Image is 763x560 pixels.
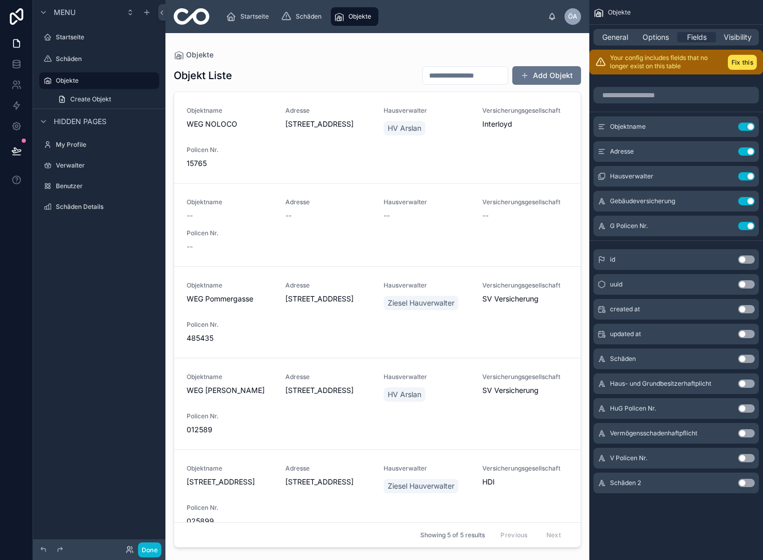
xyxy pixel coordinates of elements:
[223,7,276,26] a: Startseite
[52,91,159,108] a: Create Objekt
[39,72,159,89] a: Objekte
[610,380,711,388] span: Haus- und Grundbesitzerhaftplicht
[610,222,648,230] span: G Policen Nr.
[610,330,641,338] span: updated at
[56,141,157,149] label: My Profile
[70,95,111,103] span: Create Objekt
[39,51,159,67] a: Schäden
[610,355,636,363] span: Schäden
[643,32,669,42] span: Options
[39,29,159,46] a: Startseite
[39,137,159,153] a: My Profile
[218,5,548,28] div: scrollable content
[39,178,159,194] a: Benutzer
[56,33,157,41] label: Startseite
[39,157,159,174] a: Verwalter
[56,182,157,190] label: Benutzer
[687,32,707,42] span: Fields
[610,479,641,487] span: Schäden 2
[610,280,622,289] span: uuid
[610,147,634,156] span: Adresse
[610,429,697,437] span: Vermögensschadenhaftpflicht
[39,199,159,215] a: Schäden Details
[331,7,378,26] a: Objekte
[54,7,75,18] span: Menu
[296,12,322,21] span: Schäden
[568,12,577,21] span: ÖA
[56,203,157,211] label: Schäden Details
[420,531,485,539] span: Showing 5 of 5 results
[608,8,631,17] span: Objekte
[610,255,615,264] span: id
[174,8,209,25] img: App logo
[610,305,640,313] span: created at
[348,12,371,21] span: Objekte
[56,55,157,63] label: Schäden
[610,454,647,462] span: V Policen Nr.
[54,116,106,127] span: Hidden pages
[56,77,153,85] label: Objekte
[610,197,675,205] span: Gebäudeversicherung
[610,172,653,180] span: Hausverwalter
[240,12,269,21] span: Startseite
[278,7,329,26] a: Schäden
[610,404,656,413] span: HuG Policen Nr.
[610,54,724,70] p: Your config includes fields that no longer exist on this table
[610,123,646,131] span: Objektname
[724,32,752,42] span: Visibility
[138,542,161,557] button: Done
[56,161,157,170] label: Verwalter
[602,32,628,42] span: General
[728,55,757,70] button: Fix this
